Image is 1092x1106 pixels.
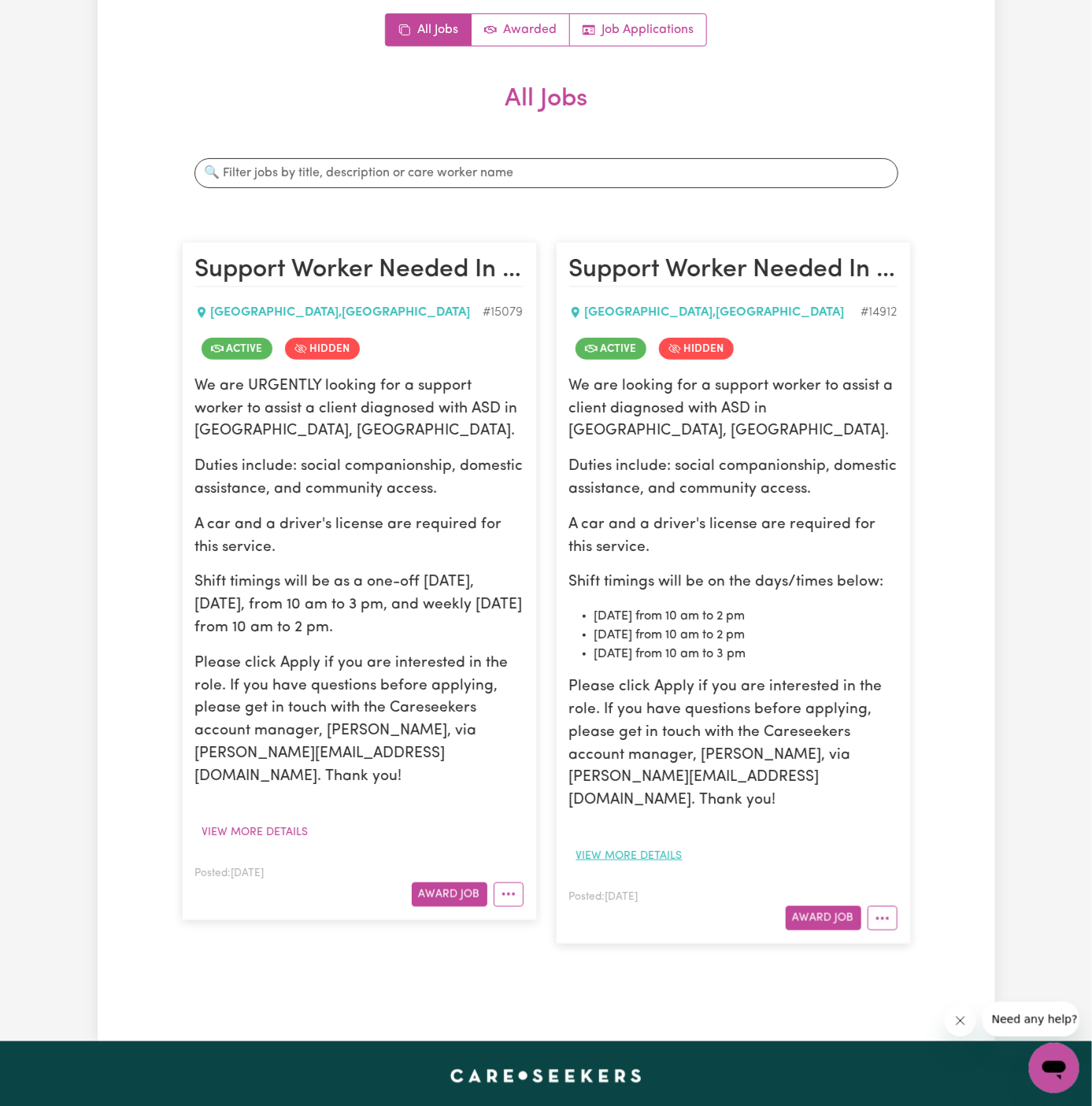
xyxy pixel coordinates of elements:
p: Duties include: social companionship, domestic assistance, and community access. [195,456,524,501]
h2: Support Worker Needed In Acacia Ridge, QLD [195,255,524,287]
button: Award Job [786,906,861,930]
iframe: Close message [945,1005,976,1037]
p: Duties include: social companionship, domestic assistance, and community access. [569,456,898,501]
p: We are URGENTLY looking for a support worker to assist a client diagnosed with ASD in [GEOGRAPHIC... [195,375,524,443]
div: Job ID #14912 [861,303,898,322]
div: [GEOGRAPHIC_DATA] , [GEOGRAPHIC_DATA] [195,303,483,322]
li: [DATE] from 10 am to 2 pm [594,626,898,645]
span: Posted: [DATE] [195,868,265,879]
div: Job ID #15079 [483,303,524,322]
a: Active jobs [472,14,570,46]
a: Careseekers home page [450,1070,642,1082]
div: [GEOGRAPHIC_DATA] , [GEOGRAPHIC_DATA] [569,303,861,322]
iframe: Message from company [983,1002,1079,1037]
p: Shift timings will be as a one-off [DATE], [DATE], from 10 am to 3 pm, and weekly [DATE] from 10 ... [195,571,524,639]
p: A car and a driver's license are required for this service. [569,514,898,560]
h2: Support Worker Needed In Acacia Ridge, QLD [569,255,898,287]
iframe: Button to launch messaging window [1029,1043,1079,1093]
p: Please click Apply if you are interested in the role. If you have questions before applying, plea... [569,676,898,812]
p: Please click Apply if you are interested in the role. If you have questions before applying, plea... [195,653,524,789]
button: More options [494,882,524,907]
p: We are looking for a support worker to assist a client diagnosed with ASD in [GEOGRAPHIC_DATA], [... [569,375,898,443]
button: View more details [569,844,690,868]
span: Job is active [202,338,272,360]
span: Job is hidden [659,338,734,360]
button: View more details [195,820,316,845]
h2: All Jobs [182,84,911,139]
span: Job is active [576,338,646,360]
p: A car and a driver's license are required for this service. [195,514,524,560]
button: More options [868,906,898,930]
span: Posted: [DATE] [569,892,639,902]
li: [DATE] from 10 am to 2 pm [594,607,898,626]
input: 🔍 Filter jobs by title, description or care worker name [194,158,898,188]
p: Shift timings will be on the days/times below: [569,571,898,594]
span: Job is hidden [285,338,360,360]
a: All jobs [386,14,472,46]
a: Job applications [570,14,706,46]
button: Award Job [412,882,487,907]
li: [DATE] from 10 am to 3 pm [594,645,898,664]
